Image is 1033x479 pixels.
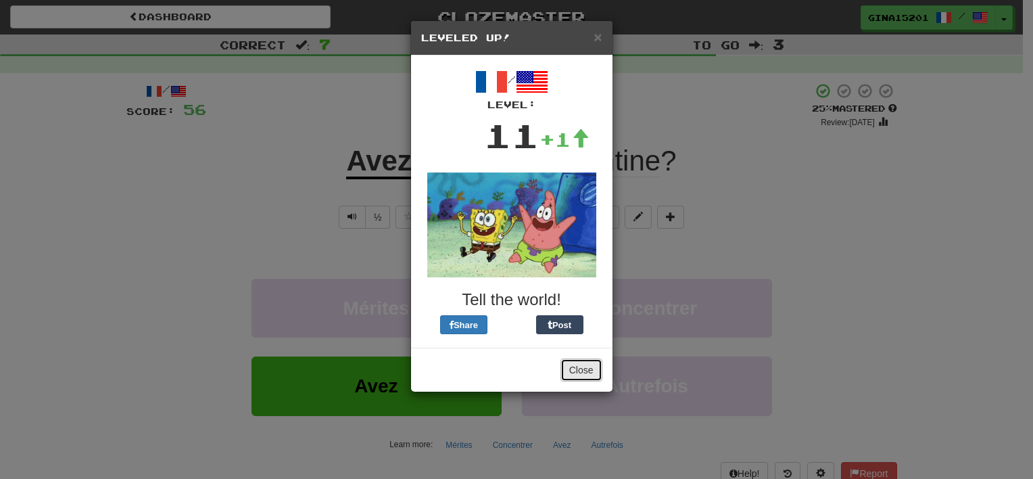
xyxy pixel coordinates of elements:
img: spongebob-53e4afb176f15ec50bbd25504a55505dc7932d5912ae3779acb110eb58d89fe3.gif [427,173,596,277]
button: Post [536,315,583,334]
h3: Tell the world! [421,291,602,309]
button: Close [560,359,602,382]
div: +1 [539,126,590,153]
div: 11 [484,112,539,159]
h5: Leveled Up! [421,31,602,45]
div: / [421,66,602,112]
div: Level: [421,98,602,112]
iframe: X Post Button [487,315,536,334]
span: × [594,29,602,45]
button: Close [594,30,602,44]
button: Share [440,315,487,334]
